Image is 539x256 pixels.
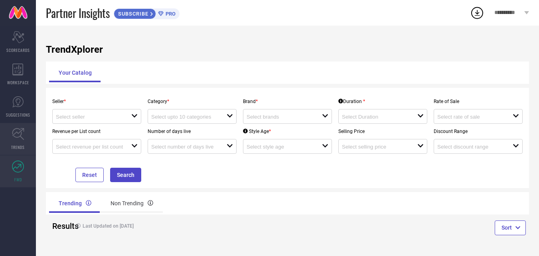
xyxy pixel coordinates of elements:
input: Select discount range [437,144,505,150]
span: Partner Insights [46,5,110,21]
span: WORKSPACE [7,79,29,85]
input: Select number of days live [151,144,219,150]
input: Select style age [247,144,314,150]
button: Search [110,168,141,182]
div: Open download list [470,6,484,20]
h2: Results [52,221,65,231]
div: Duration [338,99,365,104]
div: Non Trending [101,194,163,213]
input: Select selling price [342,144,410,150]
p: Number of days live [148,129,237,134]
div: Trending [49,194,101,213]
span: FWD [14,177,22,183]
p: Revenue per List count [52,129,141,134]
span: SUBSCRIBE [114,11,150,17]
p: Category [148,99,237,104]
span: PRO [164,11,176,17]
input: Select rate of sale [437,114,505,120]
input: Select revenue per list count [56,144,124,150]
input: Select Duration [342,114,410,120]
p: Discount Range [434,129,523,134]
p: Seller [52,99,141,104]
h1: TrendXplorer [46,44,529,55]
span: SCORECARDS [6,47,30,53]
h4: Last Updated on [DATE] [72,223,261,229]
input: Select seller [56,114,124,120]
input: Select brands [247,114,314,120]
span: SUGGESTIONS [6,112,30,118]
a: SUBSCRIBEPRO [114,6,180,19]
input: Select upto 10 categories [151,114,219,120]
p: Selling Price [338,129,427,134]
div: Your Catalog [49,63,101,82]
span: TRENDS [11,144,25,150]
div: Style Age [243,129,271,134]
p: Brand [243,99,332,104]
button: Sort [495,220,526,235]
p: Rate of Sale [434,99,523,104]
button: Reset [75,168,104,182]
